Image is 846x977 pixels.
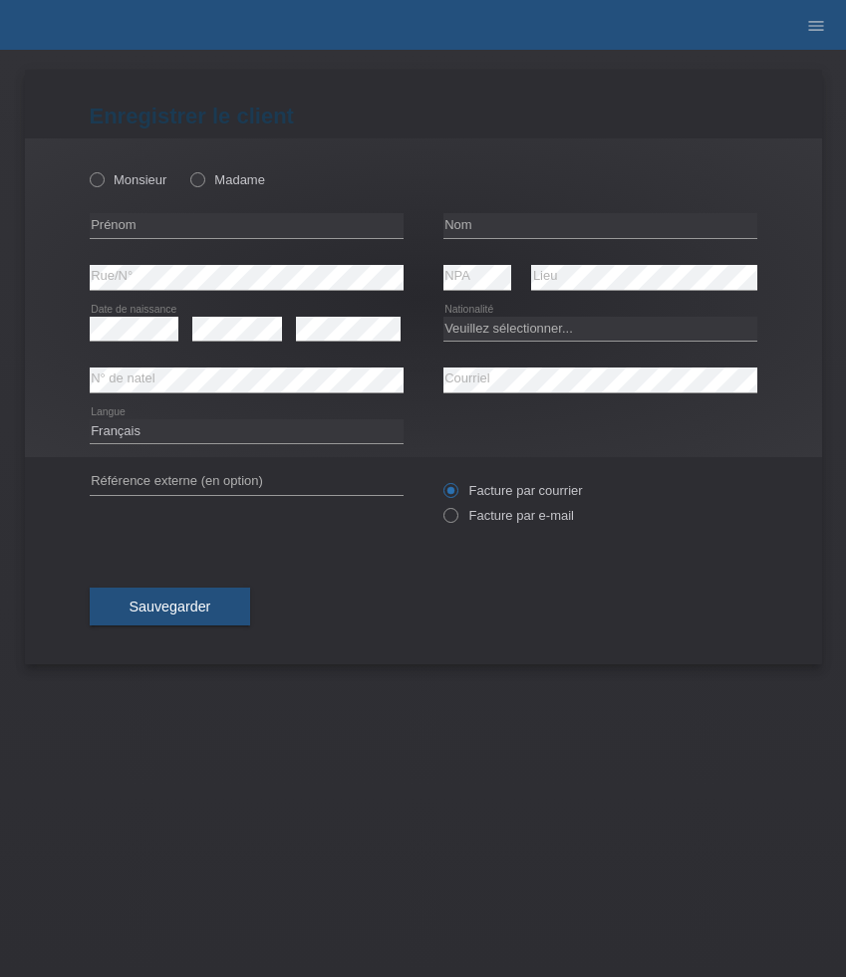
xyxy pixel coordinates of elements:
[443,483,456,508] input: Facture par courrier
[443,508,456,533] input: Facture par e-mail
[130,599,211,614] span: Sauvegarder
[90,588,251,625] button: Sauvegarder
[443,508,574,523] label: Facture par e-mail
[443,483,583,498] label: Facture par courrier
[90,172,103,185] input: Monsieur
[90,172,167,187] label: Monsieur
[796,19,836,31] a: menu
[90,104,757,128] h1: Enregistrer le client
[806,16,826,36] i: menu
[190,172,265,187] label: Madame
[190,172,203,185] input: Madame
